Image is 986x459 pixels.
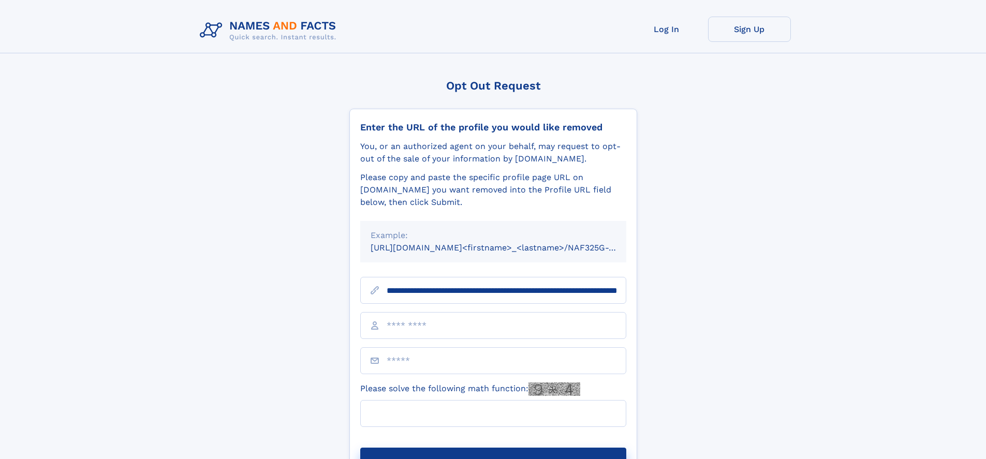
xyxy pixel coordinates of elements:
[708,17,791,42] a: Sign Up
[349,79,637,92] div: Opt Out Request
[196,17,345,45] img: Logo Names and Facts
[360,122,626,133] div: Enter the URL of the profile you would like removed
[371,243,646,253] small: [URL][DOMAIN_NAME]<firstname>_<lastname>/NAF325G-xxxxxxxx
[371,229,616,242] div: Example:
[360,171,626,209] div: Please copy and paste the specific profile page URL on [DOMAIN_NAME] you want removed into the Pr...
[625,17,708,42] a: Log In
[360,140,626,165] div: You, or an authorized agent on your behalf, may request to opt-out of the sale of your informatio...
[360,382,580,396] label: Please solve the following math function:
